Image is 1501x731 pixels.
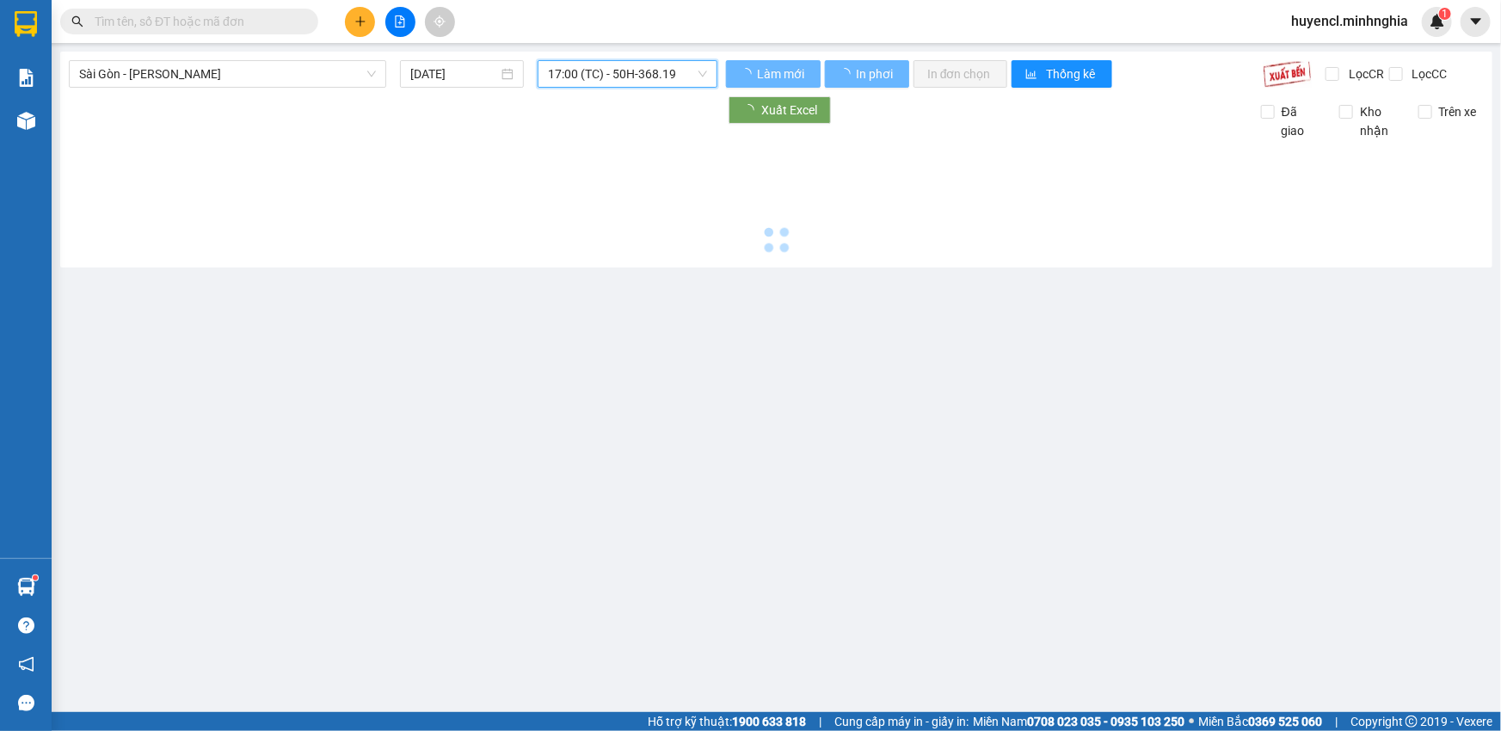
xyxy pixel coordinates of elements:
span: loading [742,104,761,116]
button: file-add [385,7,415,37]
span: In phơi [856,64,895,83]
span: ⚪️ [1189,718,1194,725]
span: | [819,712,821,731]
span: Làm mới [757,64,807,83]
span: Hỗ trợ kỹ thuật: [648,712,806,731]
span: caret-down [1468,14,1484,29]
span: Miền Nam [973,712,1184,731]
span: Sài Gòn - Phan Rí [79,61,376,87]
span: message [18,695,34,711]
span: Kho nhận [1353,102,1405,140]
button: In đơn chọn [914,60,1007,88]
span: 1 [1442,8,1448,20]
button: caret-down [1461,7,1491,37]
span: Xuất Excel [761,101,817,120]
button: plus [345,7,375,37]
input: Tìm tên, số ĐT hoặc mã đơn [95,12,298,31]
input: 14/10/2025 [410,64,498,83]
button: Làm mới [726,60,821,88]
span: loading [839,68,853,80]
img: 9k= [1263,60,1312,88]
sup: 1 [33,575,38,580]
button: Xuất Excel [729,96,831,124]
img: icon-new-feature [1430,14,1445,29]
span: Cung cấp máy in - giấy in: [834,712,969,731]
img: logo-vxr [15,11,37,37]
span: Miền Bắc [1198,712,1322,731]
span: Trên xe [1432,102,1484,121]
span: copyright [1406,716,1418,728]
span: loading [740,68,754,80]
span: Đã giao [1275,102,1326,140]
span: question-circle [18,617,34,634]
span: search [71,15,83,28]
span: aim [434,15,446,28]
button: In phơi [825,60,909,88]
img: warehouse-icon [17,112,35,130]
span: plus [354,15,366,28]
span: | [1335,712,1338,731]
span: huyencl.minhnghia [1277,10,1422,32]
button: aim [425,7,455,37]
strong: 0369 525 060 [1248,715,1322,728]
span: Lọc CC [1406,64,1450,83]
img: solution-icon [17,69,35,87]
span: 17:00 (TC) - 50H-368.19 [548,61,707,87]
sup: 1 [1439,8,1451,20]
strong: 1900 633 818 [732,715,806,728]
span: bar-chart [1025,68,1040,82]
span: file-add [394,15,406,28]
img: warehouse-icon [17,578,35,596]
strong: 0708 023 035 - 0935 103 250 [1027,715,1184,728]
button: bar-chartThống kê [1012,60,1112,88]
span: notification [18,656,34,673]
span: Lọc CR [1342,64,1387,83]
span: Thống kê [1047,64,1098,83]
